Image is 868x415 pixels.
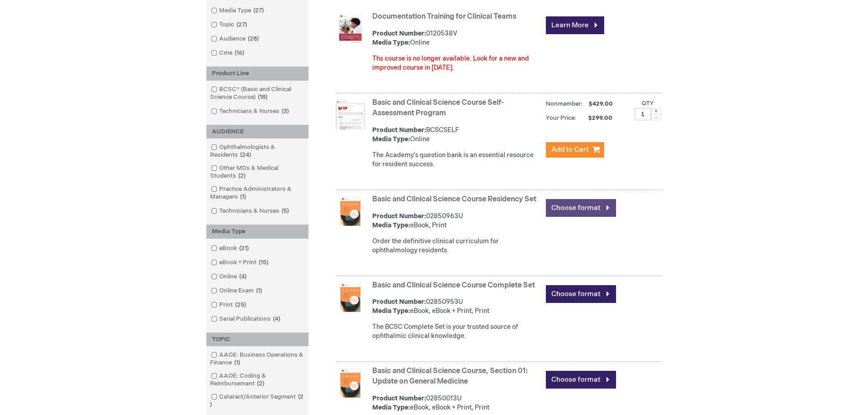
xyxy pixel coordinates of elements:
[232,359,242,366] span: 1
[372,221,410,229] strong: Media Type:
[255,380,267,387] span: 2
[372,126,541,144] div: BCSCSELF Online
[209,287,266,295] a: Online Exam1
[372,212,541,230] div: 02850963U eBook, Print
[209,207,293,215] a: Technicians & Nurses5
[546,142,604,158] button: Add to Cart
[209,6,267,15] a: Media Type27
[209,258,272,267] a: eBook + Print15
[279,108,291,115] span: 3
[209,372,306,388] a: AAOE: Coding & Reimbursement2
[587,100,614,108] span: $429.00
[372,151,541,169] div: The Academy's question bank is an essential resource for resident success.
[336,369,365,398] img: Basic and Clinical Science Course, Section 01: Update on General Medicine
[257,259,271,266] span: 15
[236,172,248,179] span: 2
[209,20,251,29] a: Topic27
[209,393,306,409] a: Cataract/Anterior Segment2
[372,212,426,220] strong: Product Number:
[254,287,264,294] span: 1
[209,351,306,367] a: AAOE: Business Operations & Finance1
[209,272,250,281] a: Online4
[372,29,541,47] div: 0120538V Online
[372,281,535,290] a: Basic and Clinical Science Course Complete Set
[372,404,410,411] strong: Media Type:
[372,12,516,21] a: Documentation Training for Clinical Teams
[233,301,248,308] span: 25
[209,244,252,253] a: eBook21
[372,395,426,402] strong: Product Number:
[232,49,247,56] span: 16
[238,193,248,200] span: 1
[372,39,410,46] strong: Media Type:
[546,16,604,34] a: Learn More
[209,185,306,201] a: Practice Administrators & Managers1
[546,114,576,122] strong: Your Price:
[642,100,654,107] label: Qty
[336,14,365,43] img: Documentation Training for Clinical Teams
[209,35,262,43] a: Audience28
[209,143,306,159] a: Ophthalmologists & Residents24
[546,371,616,389] a: Choose format
[372,126,426,134] strong: Product Number:
[209,301,250,309] a: Print25
[372,298,426,306] strong: Product Number:
[336,197,365,226] img: Basic and Clinical Science Course Residency Set
[209,49,248,57] a: Cme16
[271,315,282,323] span: 4
[251,7,266,14] span: 27
[372,135,410,143] strong: Media Type:
[336,283,365,312] img: Basic and Clinical Science Course Complete Set
[279,207,291,215] span: 5
[546,285,616,303] a: Choose format
[635,108,651,120] input: Qty
[372,195,536,204] a: Basic and Clinical Science Course Residency Set
[210,393,303,408] span: 2
[206,67,308,81] div: Product Line
[209,85,306,102] a: BCSC® (Basic and Clinical Science Course)18
[206,225,308,239] div: Media Type
[256,93,270,101] span: 18
[246,35,261,42] span: 28
[546,98,583,110] strong: Nonmember:
[578,114,614,122] span: $299.00
[209,164,306,180] a: Other MDs & Medical Students2
[372,323,541,341] div: The BCSC Complete Set is your trusted source of ophthalmic clinical knowledge.
[234,21,249,28] span: 27
[372,98,504,118] a: Basic and Clinical Science Course Self-Assessment Program
[372,307,410,315] strong: Media Type:
[209,315,284,323] a: Serial Publications4
[206,125,308,139] div: AUDIENCE
[551,145,589,154] span: Add to Cart
[238,151,253,159] span: 24
[546,199,616,217] a: Choose format
[372,30,426,37] strong: Product Number:
[209,107,293,116] a: Technicians & Nurses3
[237,273,249,280] span: 4
[336,100,365,129] img: Basic and Clinical Science Course Self-Assessment Program
[206,333,308,347] div: TOPIC
[372,297,541,316] div: 02850953U eBook, eBook + Print, Print
[372,237,541,255] div: Order the definitive clinical curriculum for ophthalmology residents.
[372,394,541,412] div: 02850013U eBook, eBook + Print, Print
[372,367,528,386] a: Basic and Clinical Science Course, Section 01: Update on General Medicine
[237,245,251,252] span: 21
[372,55,529,72] font: Ths course is no longer available. Look for a new and improved course in [DATE].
